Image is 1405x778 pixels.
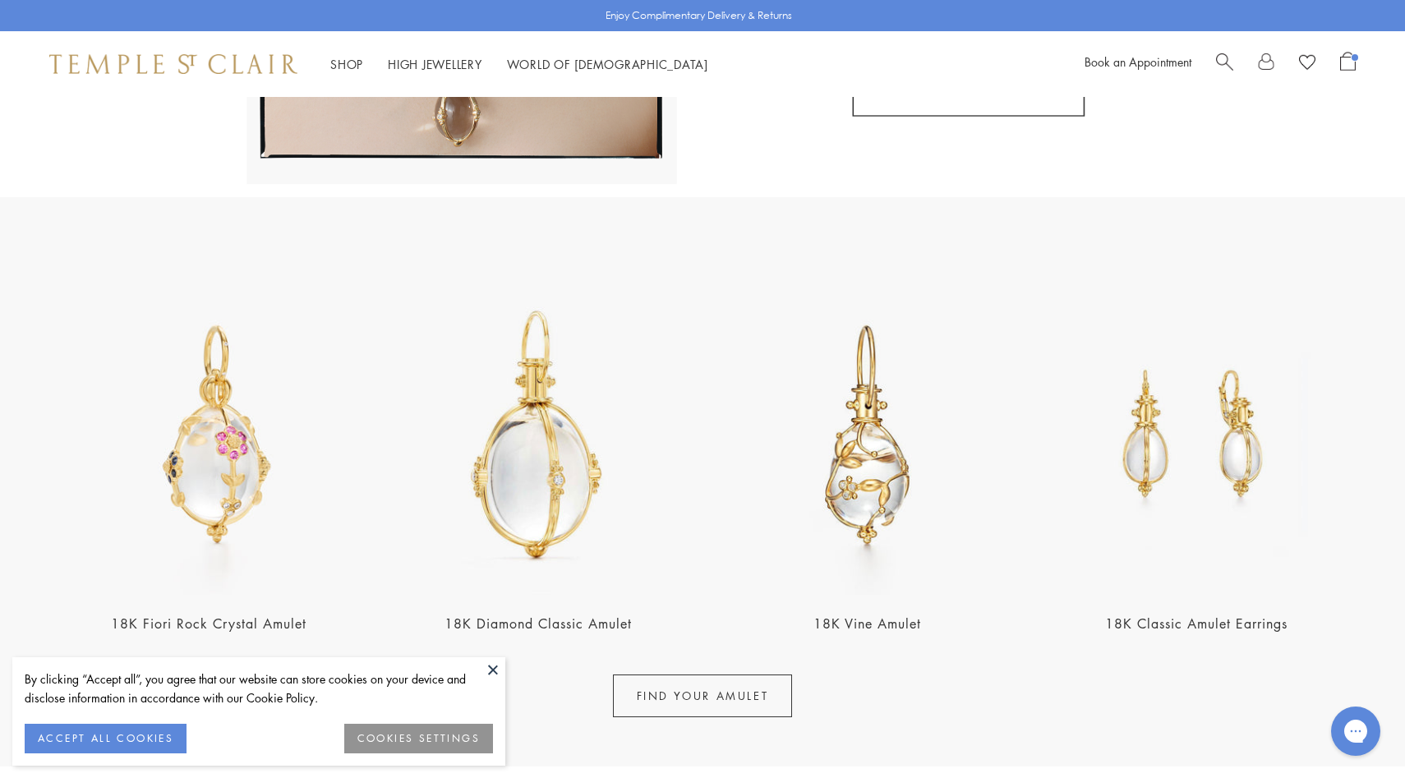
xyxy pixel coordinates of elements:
a: ShopShop [330,56,363,72]
a: FIND YOUR AMULET [613,674,793,717]
div: By clicking “Accept all”, you agree that our website can store cookies on your device and disclos... [25,670,493,707]
img: 18K Classic Amulet Earrings [1037,275,1357,595]
a: Open Shopping Bag [1340,52,1356,76]
a: World of [DEMOGRAPHIC_DATA]World of [DEMOGRAPHIC_DATA] [507,56,708,72]
button: ACCEPT ALL COOKIES [25,724,187,753]
img: P56889-E11FIORMX [49,275,369,595]
button: COOKIES SETTINGS [344,724,493,753]
img: P51816-E11VINE [707,275,1027,595]
a: Book an Appointment [1085,53,1191,70]
a: 18K Classic Amulet Earrings [1105,615,1288,633]
img: Temple St. Clair [49,54,297,74]
a: 18K Fiori Rock Crystal Amulet [111,615,306,633]
a: View Wishlist [1299,52,1315,76]
a: High JewelleryHigh Jewellery [388,56,482,72]
p: Enjoy Complimentary Delivery & Returns [606,7,792,24]
img: P51800-E9 [379,275,698,595]
nav: Main navigation [330,54,708,75]
iframe: Gorgias live chat messenger [1323,701,1389,762]
a: 18K Vine Amulet [813,615,921,633]
a: Search [1216,52,1233,76]
a: 18K Diamond Classic Amulet [445,615,632,633]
